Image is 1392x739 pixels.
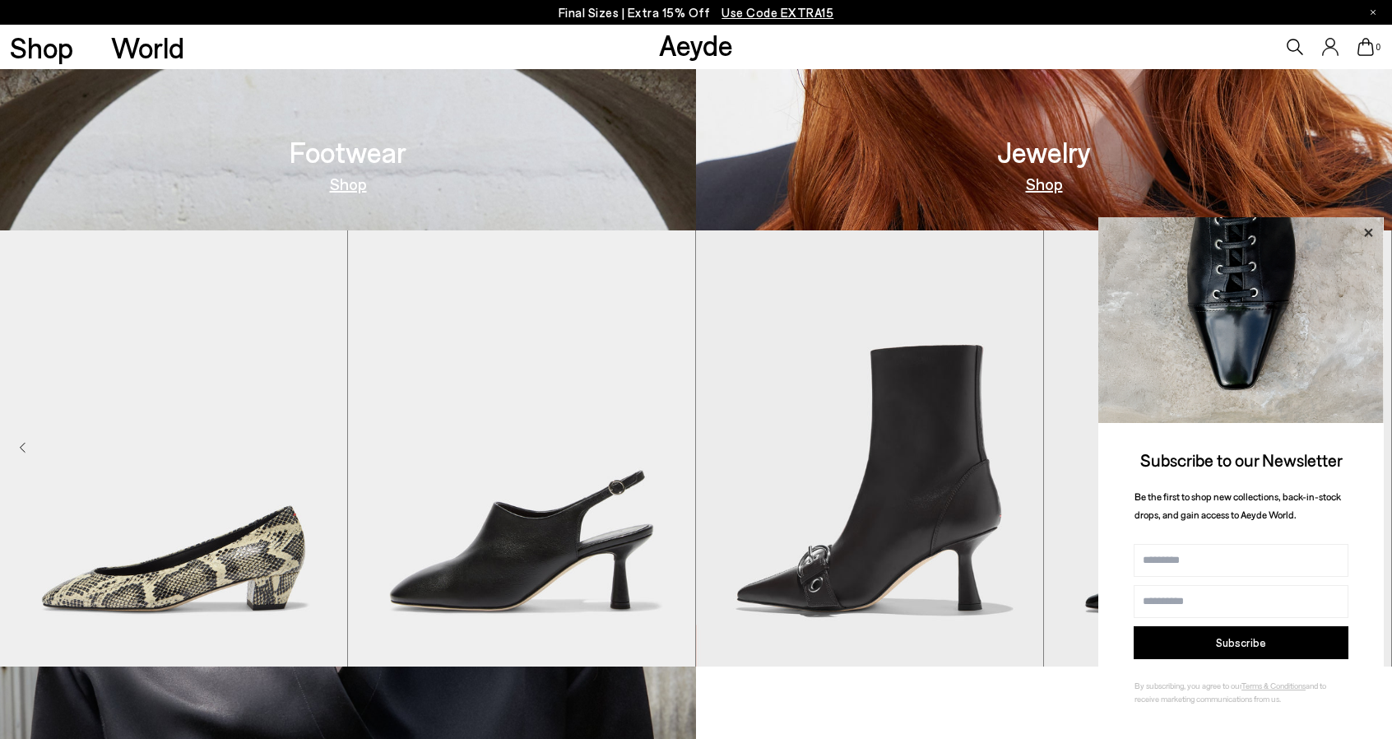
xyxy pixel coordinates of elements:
[1241,681,1306,690] a: Terms & Conditions
[111,33,184,62] a: World
[1134,626,1348,659] button: Subscribe
[330,175,367,192] a: Shop
[1044,230,1392,667] div: 4 / 9
[1134,681,1241,690] span: By subscribing, you agree to our
[1026,175,1063,192] a: Shop
[1140,449,1343,470] span: Subscribe to our Newsletter
[290,137,406,166] h3: Footwear
[1098,217,1384,423] img: ca3f721fb6ff708a270709c41d776025.jpg
[696,230,1043,667] img: Halima Eyelet Pointed Boots
[559,2,834,23] p: Final Sizes | Extra 15% Off
[1357,38,1374,56] a: 0
[722,5,833,20] span: Navigate to /collections/ss25-final-sizes
[1134,490,1341,521] span: Be the first to shop new collections, back-in-stock drops, and gain access to Aeyde World.
[659,27,733,62] a: Aeyde
[348,230,695,667] img: Malin Slingback Mules
[1374,43,1382,52] span: 0
[348,230,696,667] div: 2 / 9
[997,137,1091,166] h3: Jewelry
[10,33,73,62] a: Shop
[19,439,26,458] div: Previous slide
[1044,230,1391,667] img: Liz T-Bar Pumps
[696,230,1044,667] div: 3 / 9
